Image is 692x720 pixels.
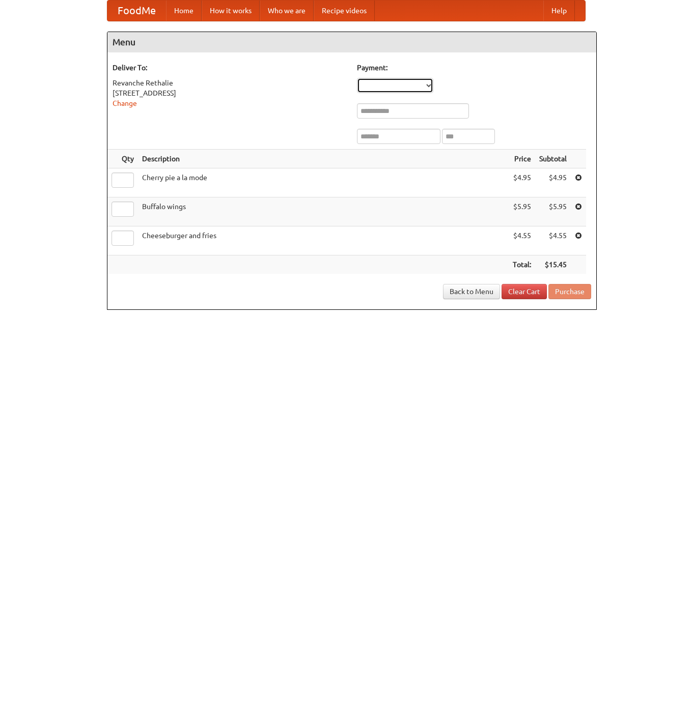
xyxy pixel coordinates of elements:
[509,168,535,197] td: $4.95
[107,32,596,52] h4: Menu
[260,1,314,21] a: Who we are
[314,1,375,21] a: Recipe videos
[138,168,509,197] td: Cherry pie a la mode
[548,284,591,299] button: Purchase
[113,99,137,107] a: Change
[107,1,166,21] a: FoodMe
[535,226,571,255] td: $4.55
[113,63,347,73] h5: Deliver To:
[202,1,260,21] a: How it works
[113,88,347,98] div: [STREET_ADDRESS]
[443,284,500,299] a: Back to Menu
[107,150,138,168] th: Qty
[535,168,571,197] td: $4.95
[357,63,591,73] h5: Payment:
[509,226,535,255] td: $4.55
[509,150,535,168] th: Price
[535,150,571,168] th: Subtotal
[138,197,509,226] td: Buffalo wings
[138,226,509,255] td: Cheeseburger and fries
[535,197,571,226] td: $5.95
[138,150,509,168] th: Description
[113,78,347,88] div: Revanche Rethalie
[509,197,535,226] td: $5.95
[502,284,547,299] a: Clear Cart
[509,255,535,274] th: Total:
[166,1,202,21] a: Home
[535,255,571,274] th: $15.45
[543,1,575,21] a: Help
